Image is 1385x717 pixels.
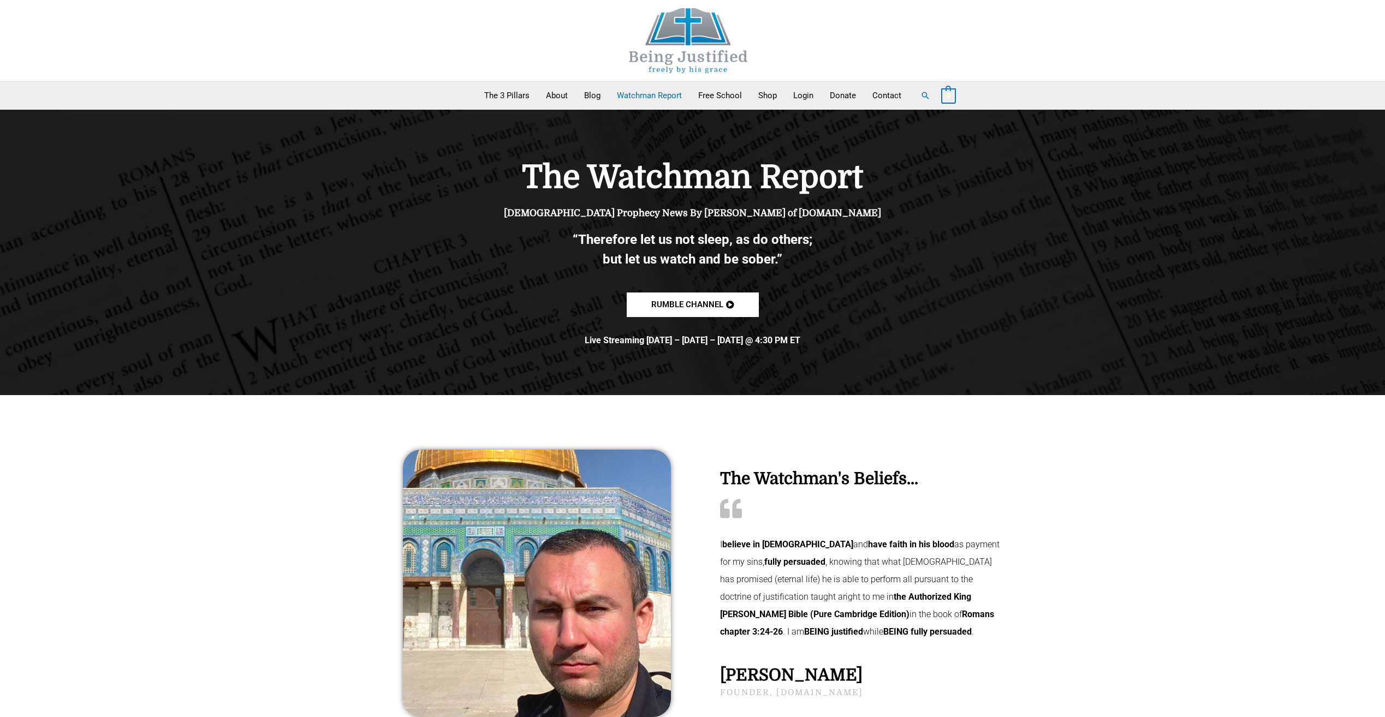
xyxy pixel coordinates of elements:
nav: Primary Site Navigation [476,82,910,109]
a: The 3 Pillars [476,82,538,109]
b: “Therefore let us not sleep, as do others; [573,232,812,247]
b: believe in [DEMOGRAPHIC_DATA] [722,539,853,549]
a: Donate [822,82,864,109]
a: Free School [690,82,750,109]
b: the Authorized King [PERSON_NAME] Bible (Pure Cambridge Edition) [720,591,971,619]
b: Romans chapter 3:24-26 [720,609,994,637]
b: BEING justified [804,626,863,637]
b: Live Streaming [DATE] – [DATE] – [DATE] @ 4:30 PM ET [585,335,800,345]
h4: [DEMOGRAPHIC_DATA] Prophecy News By [PERSON_NAME] of [DOMAIN_NAME] [463,208,922,219]
a: View Shopping Cart, empty [941,91,956,100]
h1: The Watchman Report [463,159,922,197]
a: Blog [576,82,609,109]
a: Contact [864,82,910,109]
b: but let us watch and be sober.” [603,252,782,267]
b: have faith in his blood [868,539,954,549]
h2: [PERSON_NAME] [720,667,1004,683]
img: Being Justified [607,8,770,73]
span: Rumble channel [651,301,723,309]
a: Rumble channel [627,292,759,317]
a: Watchman Report [609,82,690,109]
a: Login [785,82,822,109]
a: About [538,82,576,109]
p: I and as payment for my sins, , knowing that what [DEMOGRAPHIC_DATA] has promised (eternal life) ... [720,536,1004,641]
span: 0 [947,92,950,100]
a: Shop [750,82,785,109]
b: fully persuaded [764,557,825,567]
h2: The Watchman's Beliefs... [720,470,1004,487]
b: BEING fully persuaded [883,626,972,637]
a: Search button [920,91,930,100]
h2: founder, [DOMAIN_NAME] [720,689,1004,697]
